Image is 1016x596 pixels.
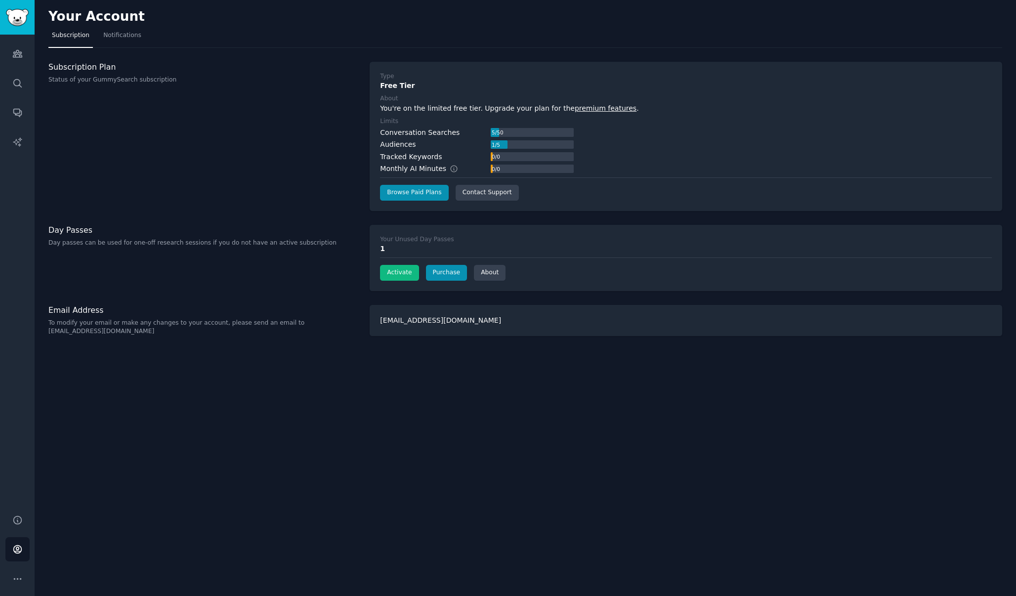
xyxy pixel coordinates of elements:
div: Free Tier [380,81,992,91]
div: 0 / 0 [491,152,501,161]
div: 1 / 5 [491,140,501,149]
a: Notifications [100,28,145,48]
div: Limits [380,117,398,126]
div: Tracked Keywords [380,152,442,162]
div: Monthly AI Minutes [380,164,468,174]
div: 1 [380,244,992,254]
div: [EMAIL_ADDRESS][DOMAIN_NAME] [370,305,1002,336]
button: Activate [380,265,419,281]
h3: Email Address [48,305,359,315]
a: Subscription [48,28,93,48]
span: Notifications [103,31,141,40]
p: Day passes can be used for one-off research sessions if you do not have an active subscription [48,239,359,248]
a: Browse Paid Plans [380,185,448,201]
div: Conversation Searches [380,128,460,138]
h3: Subscription Plan [48,62,359,72]
a: About [474,265,506,281]
div: You're on the limited free tier. Upgrade your plan for the . [380,103,992,114]
p: Status of your GummySearch subscription [48,76,359,85]
img: GummySearch logo [6,9,29,26]
span: Subscription [52,31,89,40]
div: 0 / 0 [491,165,501,173]
div: Type [380,72,394,81]
a: Purchase [426,265,467,281]
h3: Day Passes [48,225,359,235]
div: About [380,94,398,103]
a: Contact Support [456,185,519,201]
div: Audiences [380,139,416,150]
div: 5 / 50 [491,128,504,137]
div: Your Unused Day Passes [380,235,454,244]
h2: Your Account [48,9,145,25]
p: To modify your email or make any changes to your account, please send an email to [EMAIL_ADDRESS]... [48,319,359,336]
a: premium features [575,104,636,112]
